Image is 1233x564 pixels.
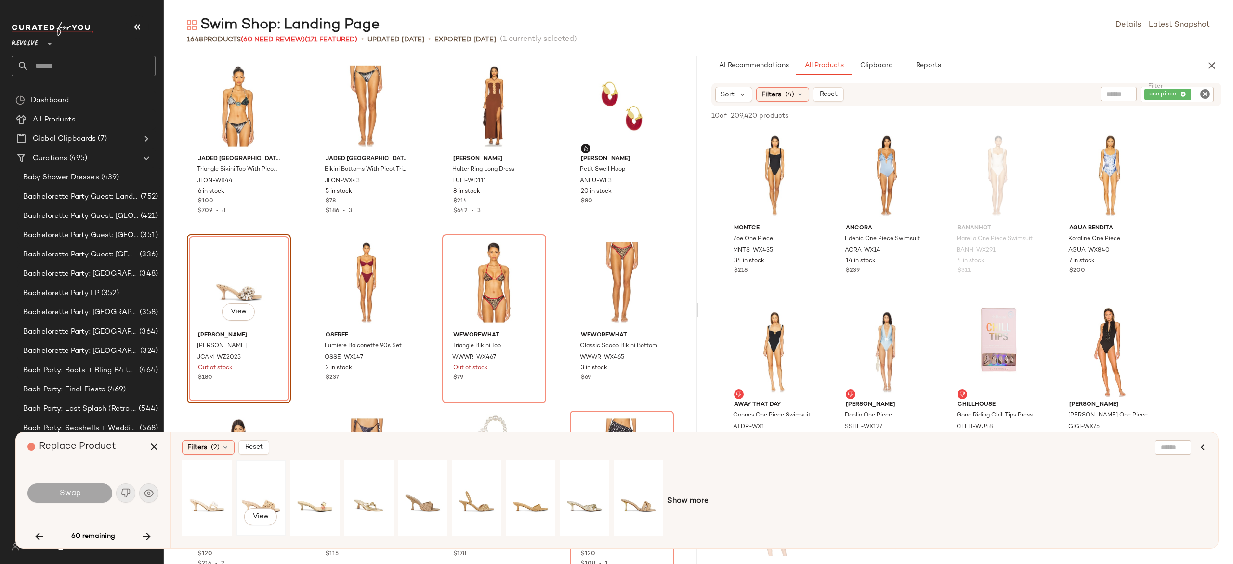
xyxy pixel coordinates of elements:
[23,269,137,280] span: Bachelorette Party: [GEOGRAPHIC_DATA]
[573,238,670,327] img: WWWR-WX465_V1.jpg
[446,238,543,327] img: WWWR-WX467_V1.jpg
[736,391,742,397] img: svg%3e
[222,208,225,214] span: 8
[339,208,349,214] span: •
[252,513,269,521] span: View
[452,353,496,362] span: WWWR-WX467
[138,230,158,241] span: (351)
[187,20,197,30] img: svg%3e
[580,353,624,362] span: WWWR-WX465
[581,364,607,373] span: 3 in stock
[573,61,670,151] img: ANLU-WL3_V1.jpg
[455,464,498,532] img: SMAD-WZ1508_V1.jpg
[959,391,965,397] img: svg%3e
[819,91,837,98] span: Reset
[239,464,282,532] img: SCHU-WZ1462_V1.jpg
[197,342,247,350] span: [PERSON_NAME]
[468,208,477,214] span: •
[23,211,139,222] span: Bachelorette Party Guest: [GEOGRAPHIC_DATA]
[581,374,591,382] span: $69
[583,146,589,151] img: svg%3e
[23,191,139,202] span: Bachelorette Party Guest: Landing Page
[428,34,431,45] span: •
[197,177,233,186] span: JLON-WX44
[198,197,213,206] span: $100
[185,464,228,532] img: JCAM-WZ1936_V1.jpg
[958,224,1039,233] span: Bananhot
[453,364,488,373] span: Out of stock
[1068,246,1110,255] span: AGUA-WX840
[846,267,860,275] span: $239
[733,423,764,431] span: ATDR-WX1
[325,342,402,350] span: Lumiere Balconette 90s Set
[326,364,352,373] span: 2 in stock
[958,401,1039,409] span: Chillhouse
[212,208,222,214] span: •
[1068,411,1148,420] span: [PERSON_NAME] One Piece
[785,90,794,100] span: (4)
[731,111,788,121] span: 209,420 products
[453,374,463,382] span: $79
[347,464,390,532] img: RAYE-WZ2715_V1.jpg
[139,211,158,222] span: (421)
[573,414,670,504] img: DVWS-WQ88_V1.jpg
[845,246,880,255] span: AORA-WX14
[733,235,773,243] span: Zoe One Piece
[238,440,269,455] button: Reset
[667,496,708,507] span: Show more
[617,464,660,532] img: CULG-WZ185_V1.jpg
[305,36,357,43] span: (171 Featured)
[33,114,76,125] span: All Products
[1149,90,1180,99] span: one piece
[726,131,824,220] img: MNTS-WX435_V1.jpg
[581,197,592,206] span: $80
[293,464,336,532] img: CULG-WZ191_V1.jpg
[581,331,663,340] span: WeWoreWhat
[23,346,138,357] span: Bachelorette Party: [GEOGRAPHIC_DATA]
[138,307,158,318] span: (358)
[453,208,468,214] span: $642
[190,238,288,327] img: JCAM-WZ2025_V1.jpg
[957,411,1038,420] span: Gone Riding Chill Tips Press-On Nails
[726,307,824,397] img: ATDR-WX1_V1.jpg
[325,353,363,362] span: OSSE-WX147
[846,401,928,409] span: [PERSON_NAME]
[187,443,207,453] span: Filters
[190,61,288,151] img: JLON-WX44_V1.jpg
[23,288,99,299] span: Bachelorette Party LP
[446,61,543,151] img: LULI-WD111_V1.jpg
[67,153,87,164] span: (495)
[838,307,935,397] img: SSHE-WX127_V1.jpg
[198,188,224,196] span: 6 in stock
[326,188,352,196] span: 5 in stock
[813,87,844,102] button: Reset
[326,197,336,206] span: $78
[33,134,96,145] span: Global Clipboards
[12,22,93,36] img: cfy_white_logo.C9jOOHJF.svg
[23,230,138,241] span: Bachelorette Party Guest: [GEOGRAPHIC_DATA]
[734,257,764,266] span: 34 in stock
[325,177,360,186] span: JLON-WX43
[721,90,735,100] span: Sort
[846,257,876,266] span: 14 in stock
[804,62,844,69] span: All Products
[241,36,305,43] span: (60 Need Review)
[1115,19,1141,31] a: Details
[1069,257,1095,266] span: 7 in stock
[957,235,1033,243] span: Marella One Piece Swimsuit
[845,411,892,420] span: Dahlia One Piece
[733,246,773,255] span: MNTS-WX435
[846,224,928,233] span: Ancora
[915,62,941,69] span: Reports
[453,188,480,196] span: 8 in stock
[401,464,444,532] img: RAYE-WZ2888_V1.jpg
[15,95,25,105] img: svg%3e
[957,246,996,255] span: BANH-WX291
[326,331,407,340] span: Oseree
[958,257,984,266] span: 4 in stock
[23,384,105,395] span: Bach Party: Final Fiesta
[1062,307,1159,397] img: GIGI-WX75_V1.jpg
[197,353,241,362] span: JCAM-WZ2025
[581,188,612,196] span: 20 in stock
[452,165,514,174] span: Halter Ring Long Dress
